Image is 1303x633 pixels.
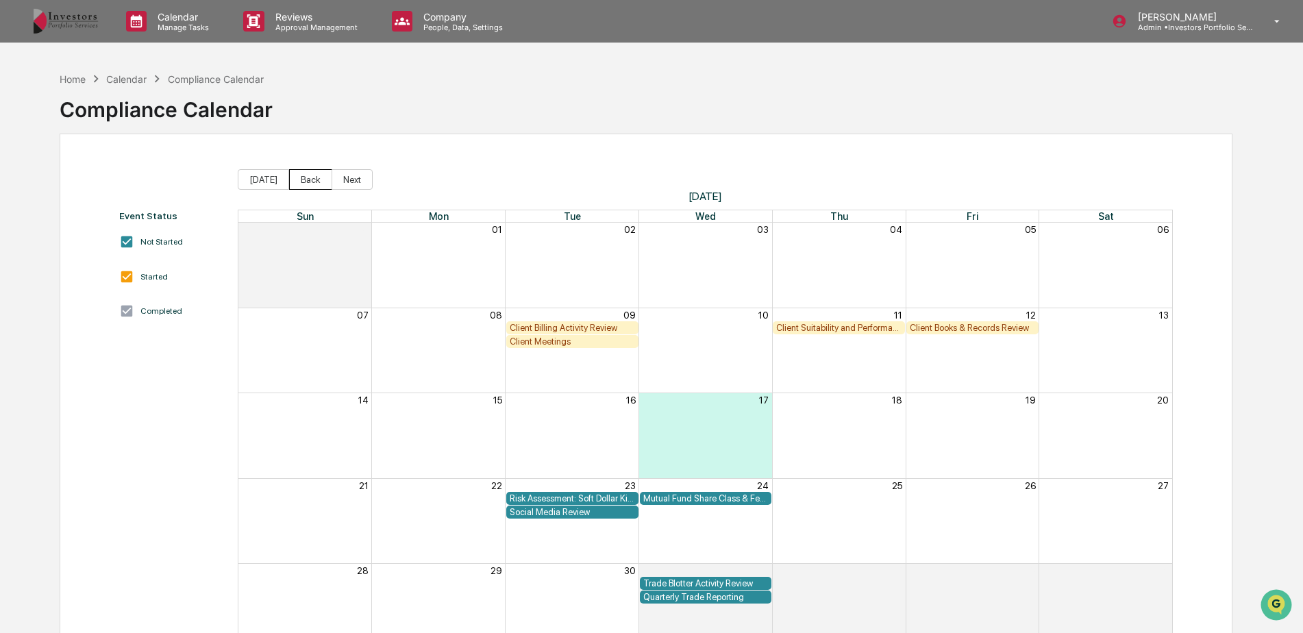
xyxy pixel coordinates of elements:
[564,210,581,222] span: Tue
[758,310,769,321] button: 10
[967,210,978,222] span: Fri
[625,480,636,491] button: 23
[14,29,249,51] p: How can we help?
[910,323,1035,333] div: Client Books & Records Review
[1025,480,1036,491] button: 26
[623,310,636,321] button: 09
[892,480,902,491] button: 25
[1159,310,1169,321] button: 13
[1025,224,1036,235] button: 05
[776,323,902,333] div: Client Suitability and Performance Review
[1026,310,1036,321] button: 12
[60,86,273,122] div: Compliance Calendar
[1156,565,1169,576] button: 04
[643,592,769,602] div: Quarterly Trade Reporting
[490,310,502,321] button: 08
[890,224,902,235] button: 04
[233,109,249,125] button: Start new chat
[491,480,502,491] button: 22
[27,173,88,186] span: Preclearance
[412,11,510,23] p: Company
[14,200,25,211] div: 🔎
[510,507,635,517] div: Social Media Review
[14,174,25,185] div: 🖐️
[136,232,166,243] span: Pylon
[140,306,182,316] div: Completed
[47,119,173,129] div: We're available if you need us!
[147,23,216,32] p: Manage Tasks
[412,23,510,32] p: People, Data, Settings
[1157,395,1169,406] button: 20
[332,169,373,190] button: Next
[27,199,86,212] span: Data Lookup
[140,237,183,247] div: Not Started
[33,8,99,34] img: logo
[140,272,168,282] div: Started
[14,105,38,129] img: 1746055101610-c473b297-6a78-478c-a979-82029cc54cd1
[113,173,170,186] span: Attestations
[147,11,216,23] p: Calendar
[695,210,716,222] span: Wed
[1127,23,1254,32] p: Admin • Investors Portfolio Services
[830,210,848,222] span: Thu
[624,224,636,235] button: 02
[238,169,289,190] button: [DATE]
[238,190,1173,203] span: [DATE]
[106,73,147,85] div: Calendar
[1127,11,1254,23] p: [PERSON_NAME]
[624,565,636,576] button: 30
[8,193,92,218] a: 🔎Data Lookup
[264,23,364,32] p: Approval Management
[491,565,502,576] button: 29
[510,493,635,504] div: Risk Assessment: Soft Dollar Kickbacks
[759,395,769,406] button: 17
[289,169,332,190] button: Back
[119,210,225,221] div: Event Status
[1158,480,1169,491] button: 27
[168,73,264,85] div: Compliance Calendar
[99,174,110,185] div: 🗄️
[357,310,369,321] button: 07
[1157,224,1169,235] button: 06
[94,167,175,192] a: 🗄️Attestations
[1024,565,1036,576] button: 03
[429,210,449,222] span: Mon
[359,480,369,491] button: 21
[894,310,902,321] button: 11
[757,224,769,235] button: 03
[493,395,502,406] button: 15
[97,232,166,243] a: Powered byPylon
[47,105,225,119] div: Start new chat
[297,210,314,222] span: Sun
[892,395,902,406] button: 18
[891,565,902,576] button: 02
[1026,395,1036,406] button: 19
[643,493,769,504] div: Mutual Fund Share Class & Fee Review
[758,565,769,576] button: 01
[8,167,94,192] a: 🖐️Preclearance
[359,224,369,235] button: 31
[264,11,364,23] p: Reviews
[60,73,86,85] div: Home
[358,395,369,406] button: 14
[757,480,769,491] button: 24
[492,224,502,235] button: 01
[1259,588,1296,625] iframe: Open customer support
[643,578,769,588] div: Trade Blotter Activity Review
[1098,210,1114,222] span: Sat
[626,395,636,406] button: 16
[510,323,635,333] div: Client Billing Activity Review
[357,565,369,576] button: 28
[510,336,635,347] div: Client Meetings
